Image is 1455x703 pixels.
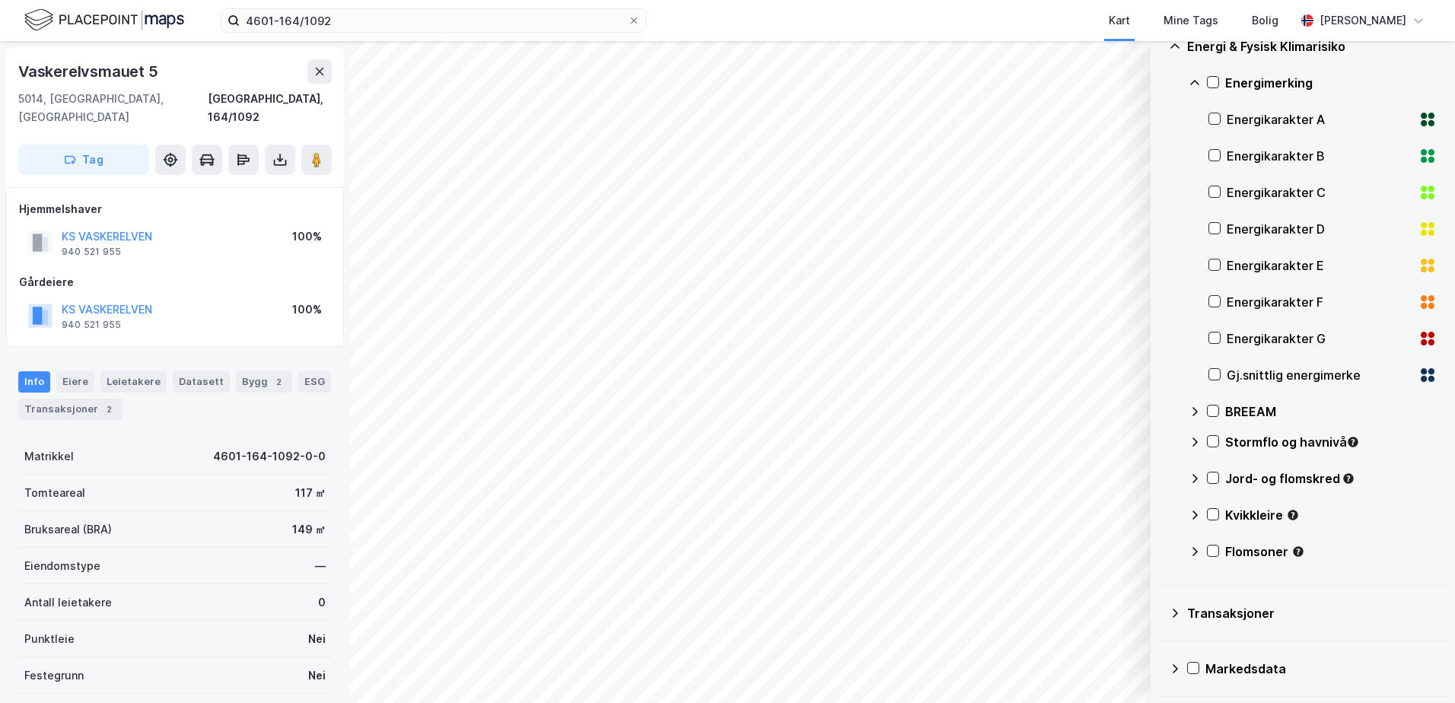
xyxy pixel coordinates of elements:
[1227,110,1412,129] div: Energikarakter A
[292,227,322,246] div: 100%
[100,371,167,393] div: Leietakere
[1225,542,1437,561] div: Flomsoner
[24,630,75,648] div: Punktleie
[18,371,50,393] div: Info
[1225,433,1437,451] div: Stormflo og havnivå
[101,402,116,417] div: 2
[62,319,121,331] div: 940 521 955
[173,371,230,393] div: Datasett
[24,557,100,575] div: Eiendomstype
[1225,506,1437,524] div: Kvikkleire
[1346,435,1360,449] div: Tooltip anchor
[24,7,184,33] img: logo.f888ab2527a4732fd821a326f86c7f29.svg
[295,484,326,502] div: 117 ㎡
[213,447,326,466] div: 4601-164-1092-0-0
[315,557,326,575] div: —
[1379,630,1455,703] iframe: Chat Widget
[1379,630,1455,703] div: Kontrollprogram for chat
[1227,329,1412,348] div: Energikarakter G
[208,90,332,126] div: [GEOGRAPHIC_DATA], 164/1092
[18,145,149,175] button: Tag
[240,9,628,32] input: Søk på adresse, matrikkel, gårdeiere, leietakere eller personer
[1227,220,1412,238] div: Energikarakter D
[1164,11,1218,30] div: Mine Tags
[271,374,286,390] div: 2
[18,399,123,420] div: Transaksjoner
[1227,256,1412,275] div: Energikarakter E
[24,520,112,539] div: Bruksareal (BRA)
[1109,11,1130,30] div: Kart
[1227,366,1412,384] div: Gj.snittlig energimerke
[18,59,161,84] div: Vaskerelvsmauet 5
[1342,472,1355,485] div: Tooltip anchor
[236,371,292,393] div: Bygg
[1187,604,1437,622] div: Transaksjoner
[1320,11,1406,30] div: [PERSON_NAME]
[19,273,331,291] div: Gårdeiere
[308,666,326,685] div: Nei
[1227,183,1412,202] div: Energikarakter C
[24,666,84,685] div: Festegrunn
[18,90,208,126] div: 5014, [GEOGRAPHIC_DATA], [GEOGRAPHIC_DATA]
[1286,508,1300,522] div: Tooltip anchor
[1225,402,1437,421] div: BREEAM
[308,630,326,648] div: Nei
[1225,74,1437,92] div: Energimerking
[1227,293,1412,311] div: Energikarakter F
[292,520,326,539] div: 149 ㎡
[62,246,121,258] div: 940 521 955
[19,200,331,218] div: Hjemmelshaver
[1291,545,1305,558] div: Tooltip anchor
[1252,11,1278,30] div: Bolig
[24,484,85,502] div: Tomteareal
[56,371,94,393] div: Eiere
[318,593,326,612] div: 0
[1225,469,1437,488] div: Jord- og flomskred
[1205,660,1437,678] div: Markedsdata
[298,371,331,393] div: ESG
[1227,147,1412,165] div: Energikarakter B
[24,593,112,612] div: Antall leietakere
[1187,37,1437,56] div: Energi & Fysisk Klimarisiko
[24,447,74,466] div: Matrikkel
[292,301,322,319] div: 100%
